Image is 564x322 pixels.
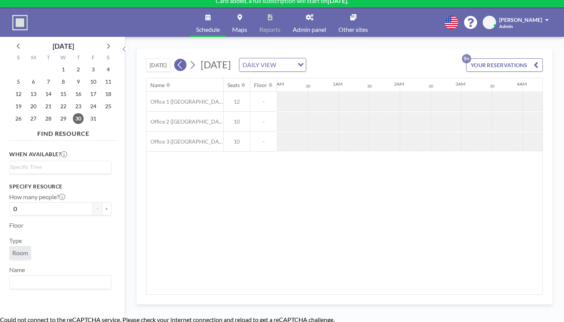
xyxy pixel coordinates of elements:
span: [DATE] [201,59,231,70]
div: 12AM [271,81,284,87]
span: 12 [224,98,250,105]
span: Saturday, October 18, 2025 [103,89,114,99]
span: Friday, October 24, 2025 [88,101,99,112]
span: Friday, October 31, 2025 [88,113,99,124]
span: - [250,118,277,125]
input: Search for option [10,163,107,171]
span: Friday, October 10, 2025 [88,76,99,87]
span: Wednesday, October 8, 2025 [58,76,69,87]
span: Other sites [338,26,368,33]
div: T [41,53,56,63]
input: Search for option [279,60,293,70]
div: 2AM [394,81,404,87]
span: Tuesday, October 28, 2025 [43,113,54,124]
span: Monday, October 27, 2025 [28,113,39,124]
h4: FIND RESOURCE [9,127,117,137]
div: [DATE] [53,41,74,51]
span: Office 3 ([GEOGRAPHIC_DATA]) [147,138,223,145]
div: T [71,53,86,63]
span: Monday, October 20, 2025 [28,101,39,112]
span: Schedule [196,26,220,33]
span: Thursday, October 9, 2025 [73,76,84,87]
button: - [93,202,102,215]
h3: Specify resource [9,183,111,190]
button: + [102,202,111,215]
span: DAILY VIEW [241,60,278,70]
span: Sunday, October 12, 2025 [13,89,24,99]
span: - [250,138,277,145]
span: Sunday, October 5, 2025 [13,76,24,87]
div: Search for option [10,161,111,173]
label: Type [9,237,22,244]
span: Thursday, October 2, 2025 [73,64,84,75]
div: Search for option [239,58,306,71]
span: Thursday, October 23, 2025 [73,101,84,112]
div: S [11,53,26,63]
label: Name [9,266,25,274]
div: 30 [429,84,433,89]
div: M [26,53,41,63]
div: Floor [254,82,267,89]
span: Monday, October 6, 2025 [28,76,39,87]
span: NS [486,19,493,26]
label: Floor [9,221,23,229]
span: Sunday, October 19, 2025 [13,101,24,112]
span: Tuesday, October 7, 2025 [43,76,54,87]
span: Wednesday, October 15, 2025 [58,89,69,99]
div: F [86,53,101,63]
button: [DATE] [146,58,170,72]
div: 1AM [333,81,343,87]
span: Room [12,249,28,257]
span: Saturday, October 11, 2025 [103,76,114,87]
div: 30 [306,84,310,89]
div: W [56,53,71,63]
div: Search for option [10,276,111,289]
img: organization-logo [12,15,28,30]
a: Reports [253,8,287,37]
span: - [250,98,277,105]
span: 10 [224,118,250,125]
span: Office 1 ([GEOGRAPHIC_DATA]) [147,98,223,105]
input: Search for option [10,277,107,287]
a: Admin panel [287,8,332,37]
p: 9+ [462,54,471,63]
span: Reports [259,26,280,33]
span: Sunday, October 26, 2025 [13,113,24,124]
label: How many people? [9,193,65,201]
span: Thursday, October 16, 2025 [73,89,84,99]
div: 30 [367,84,372,89]
span: 10 [224,138,250,145]
div: 4AM [517,81,527,87]
span: [PERSON_NAME] [499,17,542,23]
span: Office 2 ([GEOGRAPHIC_DATA]) [147,118,223,125]
span: Admin panel [293,26,326,33]
a: Maps [226,8,253,37]
span: Tuesday, October 21, 2025 [43,101,54,112]
span: Thursday, October 30, 2025 [73,113,84,124]
div: Name [150,82,165,89]
span: Friday, October 17, 2025 [88,89,99,99]
div: Seats [228,82,240,89]
div: S [101,53,115,63]
span: Wednesday, October 1, 2025 [58,64,69,75]
div: 3AM [455,81,465,87]
span: Wednesday, October 29, 2025 [58,113,69,124]
span: Monday, October 13, 2025 [28,89,39,99]
span: Saturday, October 25, 2025 [103,101,114,112]
span: Maps [232,26,247,33]
div: 30 [490,84,495,89]
span: Saturday, October 4, 2025 [103,64,114,75]
button: YOUR RESERVATIONS9+ [466,58,543,72]
span: Friday, October 3, 2025 [88,64,99,75]
span: Admin [499,23,513,29]
span: Wednesday, October 22, 2025 [58,101,69,112]
a: Schedule [190,8,226,37]
span: Tuesday, October 14, 2025 [43,89,54,99]
a: Other sites [332,8,374,37]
